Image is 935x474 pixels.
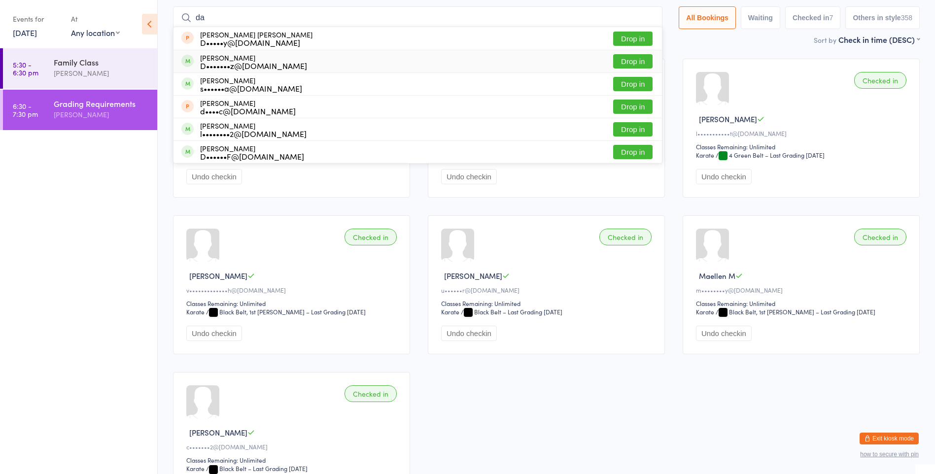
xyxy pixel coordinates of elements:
[696,169,752,184] button: Undo checkin
[441,286,655,294] div: u••••••r@[DOMAIN_NAME]
[785,6,841,29] button: Checked in7
[54,68,149,79] div: [PERSON_NAME]
[54,57,149,68] div: Family Class
[345,229,397,245] div: Checked in
[696,299,909,307] div: Classes Remaining: Unlimited
[200,84,302,92] div: s••••••a@[DOMAIN_NAME]
[613,100,653,114] button: Drop in
[186,326,242,341] button: Undo checkin
[613,32,653,46] button: Drop in
[200,152,304,160] div: D••••••F@[DOMAIN_NAME]
[613,145,653,159] button: Drop in
[200,54,307,69] div: [PERSON_NAME]
[13,102,38,118] time: 6:30 - 7:30 pm
[186,169,242,184] button: Undo checkin
[200,62,307,69] div: D•••••••z@[DOMAIN_NAME]
[716,151,825,159] span: / 4 Green Belt – Last Grading [DATE]
[696,286,909,294] div: m••••••••y@[DOMAIN_NAME]
[345,385,397,402] div: Checked in
[679,6,736,29] button: All Bookings
[186,464,205,473] div: Karate
[186,442,400,451] div: c•••••••2@[DOMAIN_NAME]
[441,299,655,307] div: Classes Remaining: Unlimited
[186,307,205,316] div: Karate
[854,72,906,89] div: Checked in
[441,326,497,341] button: Undo checkin
[3,48,157,89] a: 5:30 -6:30 pmFamily Class[PERSON_NAME]
[444,271,502,281] span: [PERSON_NAME]
[189,427,247,438] span: [PERSON_NAME]
[860,451,919,458] button: how to secure with pin
[860,433,919,444] button: Exit kiosk mode
[696,151,714,159] div: Karate
[13,61,38,76] time: 5:30 - 6:30 pm
[200,99,296,115] div: [PERSON_NAME]
[71,11,120,27] div: At
[54,98,149,109] div: Grading Requirements
[696,307,714,316] div: Karate
[716,307,875,316] span: / Black Belt, 1st [PERSON_NAME] – Last Grading [DATE]
[838,34,920,45] div: Check in time (DESC)
[186,456,400,464] div: Classes Remaining: Unlimited
[461,307,562,316] span: / Black Belt – Last Grading [DATE]
[13,11,61,27] div: Events for
[830,14,833,22] div: 7
[173,6,662,29] input: Search
[741,6,780,29] button: Waiting
[441,307,459,316] div: Karate
[186,299,400,307] div: Classes Remaining: Unlimited
[200,122,307,137] div: [PERSON_NAME]
[441,169,497,184] button: Undo checkin
[696,326,752,341] button: Undo checkin
[699,114,757,124] span: [PERSON_NAME]
[189,271,247,281] span: [PERSON_NAME]
[845,6,920,29] button: Others in style358
[200,107,296,115] div: d••••c@[DOMAIN_NAME]
[206,464,308,473] span: / Black Belt – Last Grading [DATE]
[200,130,307,137] div: l••••••••2@[DOMAIN_NAME]
[206,307,366,316] span: / Black Belt, 1st [PERSON_NAME] – Last Grading [DATE]
[200,38,312,46] div: D•••••y@[DOMAIN_NAME]
[3,90,157,130] a: 6:30 -7:30 pmGrading Requirements[PERSON_NAME]
[200,31,312,46] div: [PERSON_NAME] [PERSON_NAME]
[186,286,400,294] div: v•••••••••••••h@[DOMAIN_NAME]
[613,77,653,91] button: Drop in
[854,229,906,245] div: Checked in
[613,122,653,136] button: Drop in
[200,144,304,160] div: [PERSON_NAME]
[71,27,120,38] div: Any location
[200,76,302,92] div: [PERSON_NAME]
[613,54,653,68] button: Drop in
[901,14,912,22] div: 358
[814,35,836,45] label: Sort by
[699,271,735,281] span: Maellen M
[696,142,909,151] div: Classes Remaining: Unlimited
[599,229,652,245] div: Checked in
[13,27,37,38] a: [DATE]
[696,129,909,137] div: l•••••••••••t@[DOMAIN_NAME]
[54,109,149,120] div: [PERSON_NAME]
